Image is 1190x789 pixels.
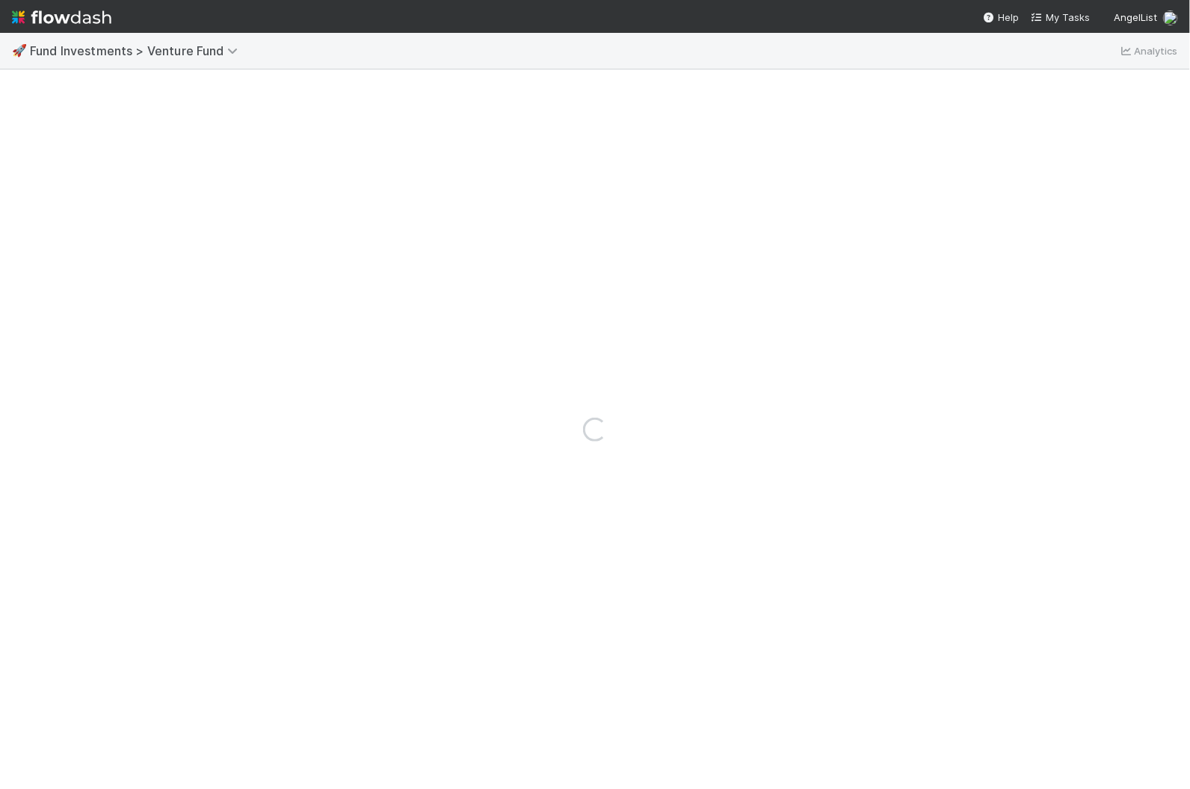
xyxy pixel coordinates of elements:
[1031,11,1090,23] span: My Tasks
[30,43,245,58] span: Fund Investments > Venture Fund
[1119,42,1178,60] a: Analytics
[12,44,27,57] span: 🚀
[983,10,1019,25] div: Help
[1114,11,1157,23] span: AngelList
[12,4,111,30] img: logo-inverted-e16ddd16eac7371096b0.svg
[1031,10,1090,25] a: My Tasks
[1163,10,1178,25] img: avatar_eed832e9-978b-43e4-b51e-96e46fa5184b.png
